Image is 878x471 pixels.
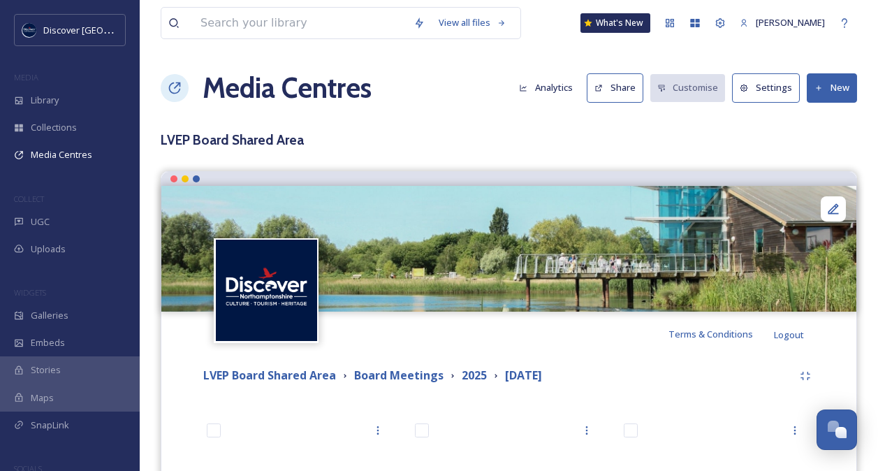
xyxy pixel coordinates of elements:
span: Collections [31,121,77,134]
span: Library [31,94,59,107]
a: Settings [732,73,807,102]
button: Settings [732,73,800,102]
span: Discover [GEOGRAPHIC_DATA] [43,23,170,36]
strong: [DATE] [505,368,542,383]
span: Galleries [31,309,68,322]
span: Stories [31,363,61,377]
span: [PERSON_NAME] [756,16,825,29]
strong: 2025 [462,368,487,383]
strong: Board Meetings [354,368,444,383]
img: Stanwick Lakes.jpg [161,186,856,312]
span: COLLECT [14,194,44,204]
strong: LVEP Board Shared Area [203,368,336,383]
span: Maps [31,391,54,405]
span: Embeds [31,336,65,349]
button: Share [587,73,643,102]
span: Terms & Conditions [668,328,753,340]
a: Media Centres [203,67,372,109]
span: SnapLink [31,419,69,432]
a: What's New [580,13,650,33]
span: WIDGETS [14,287,46,298]
input: Search your library [193,8,407,38]
span: Uploads [31,242,66,256]
a: Terms & Conditions [668,326,774,342]
span: Logout [774,328,804,341]
a: Analytics [512,74,587,101]
button: Analytics [512,74,580,101]
span: Media Centres [31,148,92,161]
a: Customise [650,74,733,101]
a: View all files [432,9,513,36]
button: Open Chat [817,410,857,450]
span: UGC [31,215,50,229]
span: MEDIA [14,72,38,82]
h3: LVEP Board Shared Area [161,130,857,150]
button: New [807,73,857,102]
img: Untitled%20design%20%282%29.png [216,240,317,341]
img: Untitled%20design%20%282%29.png [22,23,36,37]
a: [PERSON_NAME] [733,9,832,36]
button: Customise [650,74,726,101]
